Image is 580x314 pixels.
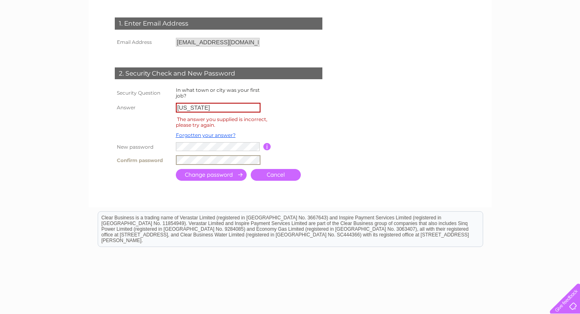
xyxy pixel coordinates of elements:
label: In what town or city was your first job? [176,87,260,99]
th: Answer [113,101,174,115]
input: Submit [176,169,247,181]
div: Clear Business is a trading name of Verastar Limited (registered in [GEOGRAPHIC_DATA] No. 3667643... [98,4,483,39]
a: Contact [555,35,575,41]
a: Energy [486,35,504,41]
th: Confirm password [113,153,174,167]
a: Blog [538,35,550,41]
a: Cancel [251,169,301,181]
th: New password [113,140,174,153]
img: logo.png [20,21,62,46]
a: Forgotten your answer? [176,132,236,138]
input: Information [263,143,271,150]
th: Security Question [113,85,174,101]
div: The answer you supplied is incorrect, please try again. [176,115,267,129]
div: 2. Security Check and New Password [115,67,322,80]
th: Email Address [113,36,174,49]
a: Telecoms [509,35,534,41]
div: 1. Enter Email Address [115,17,322,30]
a: Water [466,35,482,41]
a: 0333 014 3131 [427,4,483,14]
